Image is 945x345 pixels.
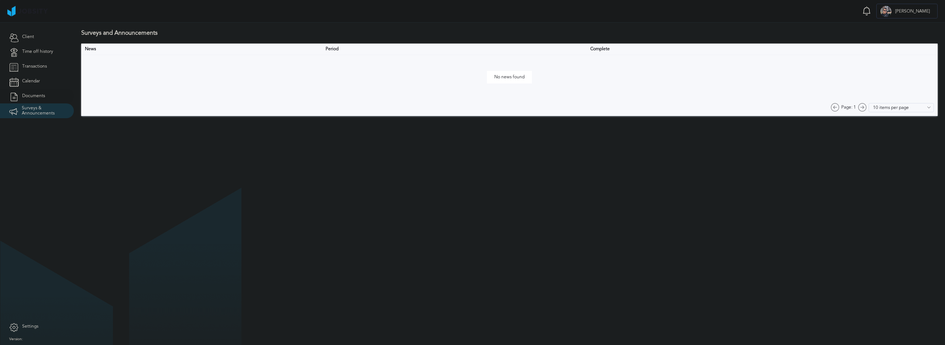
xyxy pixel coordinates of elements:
[22,49,53,54] span: Time off history
[22,324,38,329] span: Settings
[876,4,938,18] button: M[PERSON_NAME]
[22,79,40,84] span: Calendar
[841,105,856,110] span: Page: 1
[7,6,48,16] img: ab4bad089aa723f57921c736e9817d99.png
[891,9,934,14] span: [PERSON_NAME]
[322,44,587,55] th: Period
[81,44,322,55] th: News
[880,6,891,17] div: M
[22,106,65,116] span: Surveys & Announcements
[81,30,938,36] h3: Surveys and Announcements
[587,44,938,55] th: Complete
[487,71,532,83] span: No news found
[22,34,34,40] span: Client
[22,64,47,69] span: Transactions
[22,93,45,99] span: Documents
[9,337,23,342] label: Version:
